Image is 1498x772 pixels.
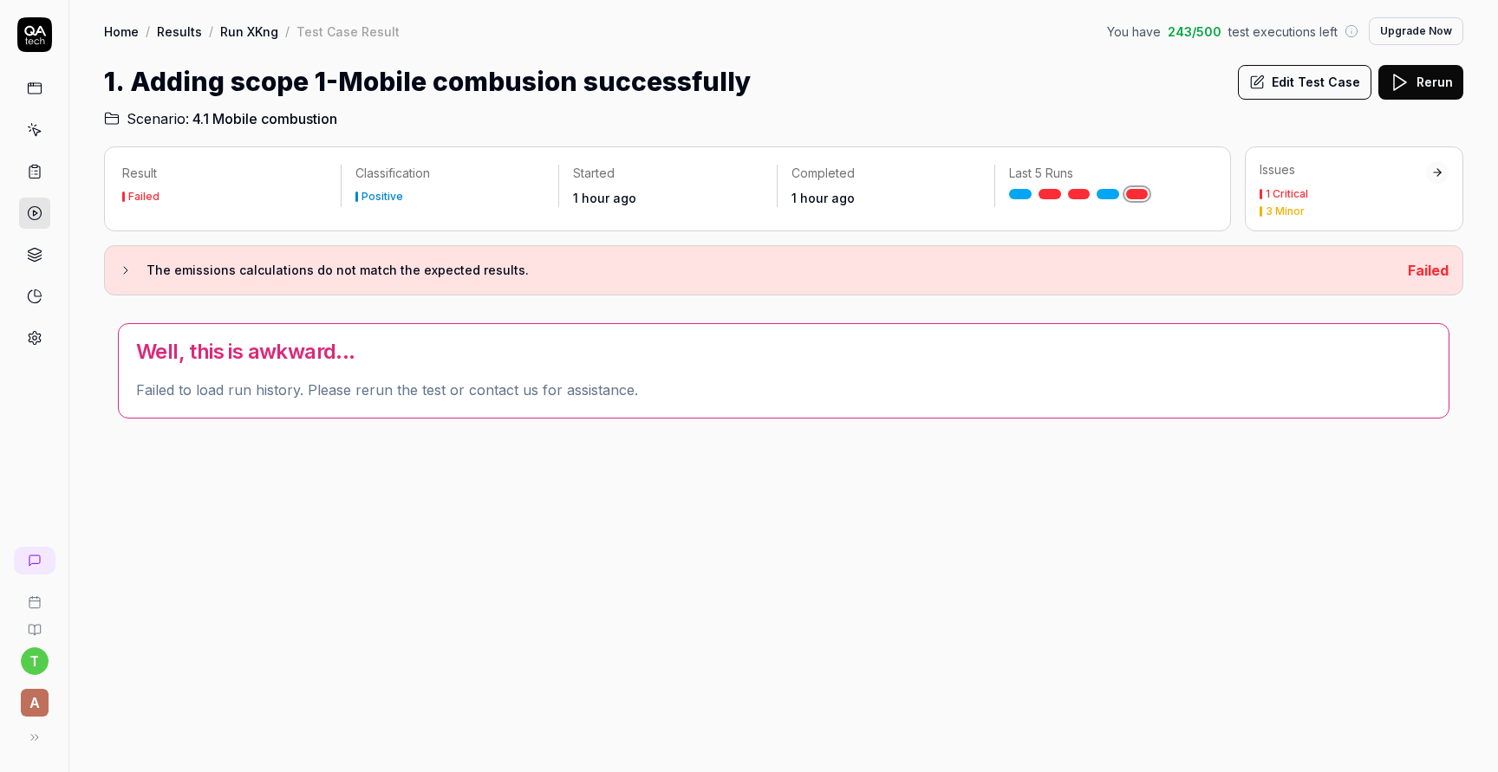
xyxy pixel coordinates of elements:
button: The emissions calculations do not match the expected results. [119,260,1394,281]
div: / [285,23,290,40]
button: Upgrade Now [1369,17,1463,45]
p: Completed [791,165,981,182]
h2: Well, this is awkward... [136,341,1431,362]
div: Test Case Result [296,23,400,40]
time: 1 hour ago [791,191,855,205]
p: Started [573,165,763,182]
span: Failed [1408,262,1449,279]
a: Scenario:4.1 Mobile combustion [104,108,337,129]
p: Failed to load run history. Please rerun the test or contact us for assistance. [136,380,1431,400]
span: You have [1107,23,1161,41]
span: 243 / 500 [1168,23,1221,41]
span: 4.1 Mobile combustion [192,108,337,129]
div: / [209,23,213,40]
time: 1 hour ago [573,191,636,205]
a: Book a call with us [7,581,62,609]
p: Result [122,165,327,182]
button: t [21,647,49,675]
div: 3 Minor [1266,206,1305,217]
p: Classification [355,165,545,182]
span: A [21,689,49,717]
div: Failed [128,191,160,202]
span: test executions left [1228,23,1338,41]
a: Run XKng [220,23,278,40]
button: Rerun [1378,65,1463,100]
a: Results [157,23,202,40]
button: Edit Test Case [1238,65,1371,100]
h1: 1. Adding scope 1-Mobile combusion successfully [104,62,752,101]
div: / [146,23,150,40]
span: Scenario: [123,108,189,129]
p: Last 5 Runs [1009,165,1199,182]
a: New conversation [14,547,55,574]
h3: The emissions calculations do not match the expected results. [147,260,1394,281]
a: Home [104,23,139,40]
div: Issues [1260,161,1426,178]
a: Documentation [7,609,62,637]
div: Positive [361,191,403,202]
button: A [7,675,62,720]
div: 1 Critical [1266,189,1308,199]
